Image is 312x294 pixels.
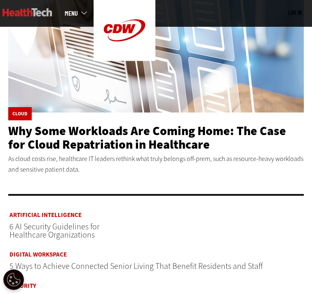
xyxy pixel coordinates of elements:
img: Home [2,8,52,16]
a: Log in [288,9,302,16]
button: Open Preferences [3,269,24,290]
a: Security [9,283,169,289]
div: User menu [288,9,302,17]
div: Cookie Settings [3,269,24,290]
a: Cloud [12,111,28,116]
a: Why Some Workloads Are Coming Home: The Case for Cloud Repatriation in Healthcare [8,123,286,153]
a: mobile-menu [65,10,94,16]
a: CDW [94,54,155,63]
a: 6 AI Security Guidelines for Healthcare Organizations [9,221,99,240]
a: Digital Workspace [9,252,263,258]
p: As cloud costs rise, healthcare IT leaders rethink what truly belongs off-prem, such as resource-... [8,154,304,175]
a: Artificial Intelligence [9,212,132,218]
a: 5 Ways to Achieve Connected Senior Living That Benefit Residents and Staff [9,261,263,272]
